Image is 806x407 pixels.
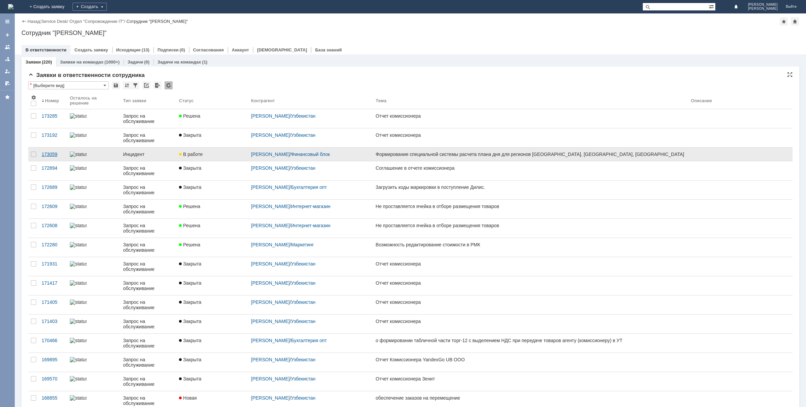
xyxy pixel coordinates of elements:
div: 173285 [42,113,64,119]
div: Статус [179,98,193,103]
a: [PERSON_NAME] [251,299,290,305]
a: Задачи [128,59,143,65]
img: statusbar-100 (1).png [70,376,87,381]
div: Формирование специальной системы расчета плана дня для регионов [GEOGRAPHIC_DATA], [GEOGRAPHIC_DA... [376,152,686,157]
div: Запрос на обслуживание [123,185,174,195]
div: 171417 [42,280,64,286]
a: statusbar-100 (1).png [67,200,121,218]
img: logo [8,4,13,9]
a: Запрос на обслуживание [120,315,176,333]
div: 171403 [42,319,64,324]
a: Service Desk [41,19,67,24]
a: Перейти на домашнюю страницу [8,4,13,9]
img: statusbar-100 (1).png [70,319,87,324]
div: 172689 [42,185,64,190]
a: statusbar-100 (1).png [67,148,121,161]
div: (0) [180,47,185,52]
a: Инцидент [120,148,176,161]
a: Решена [176,219,248,238]
img: statusbar-0 (1).png [70,338,87,343]
div: Запрос на обслуживание [123,113,174,124]
span: Решена [179,204,200,209]
a: Закрыта [176,315,248,333]
a: Возможность редактирование стоимости в РМК [373,238,688,257]
div: (0) [144,59,149,65]
div: / [251,165,370,171]
a: Закрыта [176,276,248,295]
div: Запрос на обслуживание [123,280,174,291]
div: Скопировать ссылку на список [142,81,150,89]
img: statusbar-100 (1).png [70,113,87,119]
span: Новая [179,395,197,401]
div: Возможность редактирование стоимости в РМК [376,242,686,247]
span: Закрыта [179,299,201,305]
a: 169895 [39,353,67,372]
a: [PERSON_NAME] [251,113,290,119]
div: / [251,338,370,343]
div: / [41,19,70,24]
img: statusbar-0 (1).png [70,242,87,247]
img: statusbar-100 (1).png [70,204,87,209]
a: Узбекистан [291,357,316,362]
th: Номер [39,92,67,109]
img: statusbar-100 (1).png [70,152,87,157]
div: Осталось на решение [70,95,113,106]
a: Отдел "Сопровождение IT" [69,19,124,24]
div: Не проставляется ячейка в отборе размещения товаров [376,223,686,228]
img: statusbar-100 (1).png [70,223,87,228]
div: Запрос на обслуживание [123,242,174,253]
div: о формировании табличной части торг-12 с выделением НДС при передаче товаров агенту (комиссионеру... [376,338,686,343]
img: statusbar-100 (1).png [70,280,87,286]
a: Закрыта [176,161,248,180]
span: Закрыта [179,261,201,267]
div: Фильтрация... [131,81,139,89]
div: / [251,204,370,209]
th: Контрагент [249,92,373,109]
div: Тип заявки [123,98,146,103]
div: Инцидент [123,152,174,157]
div: 172280 [42,242,64,247]
a: [PERSON_NAME] [251,338,290,343]
img: statusbar-100 (1).png [70,261,87,267]
div: Запрос на обслуживание [123,132,174,143]
div: / [251,113,370,119]
a: Узбекистан [291,132,316,138]
a: о формировании табличной части торг-12 с выделением НДС при передаче товаров агенту (комиссионеру... [373,334,688,353]
div: 172608 [42,223,64,228]
a: Закрыта [176,353,248,372]
div: Описание [691,98,712,103]
span: Решена [179,223,200,228]
div: Запрос на обслуживание [123,165,174,176]
div: Сделать домашней страницей [791,17,799,26]
a: [PERSON_NAME] [251,204,290,209]
a: [PERSON_NAME] [251,165,290,171]
span: [PERSON_NAME] [748,7,778,11]
img: statusbar-100 (1).png [70,357,87,362]
a: 169570 [39,372,67,391]
div: 168855 [42,395,64,401]
a: 173285 [39,109,67,128]
div: 169895 [42,357,64,362]
span: Закрыта [179,357,201,362]
a: Создать заявку [2,30,13,40]
span: В работе [179,152,203,157]
div: Отчет Комиссионера YandexGo UB ООО [376,357,686,362]
div: Запрос на обслуживание [123,395,174,406]
div: Загрузить коды маркировки в поступление Дилис. [376,185,686,190]
a: Заявки на командах [60,59,103,65]
a: statusbar-0 (1).png [67,334,121,353]
a: Запрос на обслуживание [120,161,176,180]
a: [PERSON_NAME] [251,319,290,324]
a: Закрыта [176,180,248,199]
a: Узбекистан [291,299,316,305]
div: 171931 [42,261,64,267]
a: Запрос на обслуживание [120,128,176,147]
a: Решена [176,200,248,218]
a: [PERSON_NAME] [251,261,290,267]
div: Запрос на обслуживание [123,299,174,310]
div: / [251,376,370,381]
a: statusbar-100 (1).png [67,109,121,128]
div: 173059 [42,152,64,157]
div: 171405 [42,299,64,305]
a: Интернет-магазин [291,223,331,228]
